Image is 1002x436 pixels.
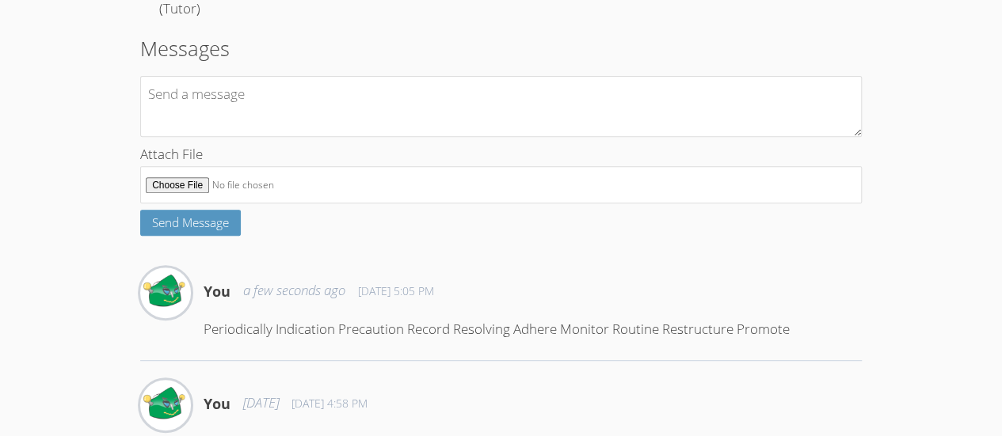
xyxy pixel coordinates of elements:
[140,145,203,163] span: Attach File
[358,283,434,299] span: [DATE] 5:05 PM
[140,33,862,63] h2: Messages
[204,280,230,302] h4: You
[140,166,862,203] input: Attach File
[152,214,229,230] span: Send Message
[243,392,279,415] span: [DATE]
[140,267,191,318] img: Yukito Wakasugi
[291,396,368,411] span: [DATE] 4:58 PM
[243,279,345,302] span: a few seconds ago
[204,318,862,341] p: Periodically Indication Precaution Record Resolving Adhere Monitor Routine Restructure Promote
[140,380,191,430] img: Yukito Wakasugi
[140,210,241,236] button: Send Message
[204,392,230,415] h4: You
